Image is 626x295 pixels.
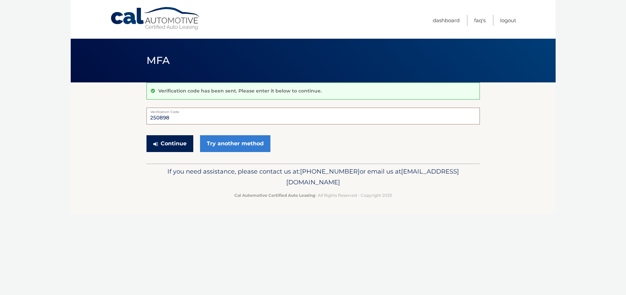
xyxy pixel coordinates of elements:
[151,192,475,199] p: - All Rights Reserved - Copyright 2025
[234,193,315,198] strong: Cal Automotive Certified Auto Leasing
[500,15,516,26] a: Logout
[158,88,322,94] p: Verification code has been sent. Please enter it below to continue.
[200,135,270,152] a: Try another method
[474,15,486,26] a: FAQ's
[146,135,193,152] button: Continue
[151,166,475,188] p: If you need assistance, please contact us at: or email us at
[286,168,459,186] span: [EMAIL_ADDRESS][DOMAIN_NAME]
[146,108,480,113] label: Verification Code
[110,7,201,31] a: Cal Automotive
[300,168,360,175] span: [PHONE_NUMBER]
[146,108,480,124] input: Verification Code
[146,54,170,67] span: MFA
[433,15,460,26] a: Dashboard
